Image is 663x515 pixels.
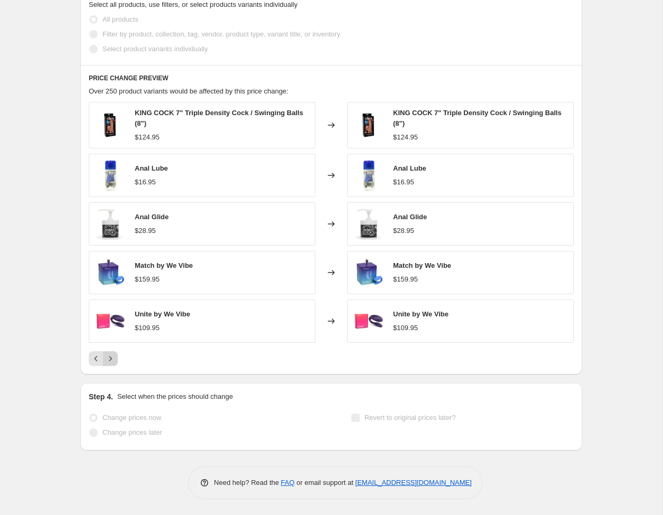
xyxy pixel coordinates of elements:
span: or email support at [295,479,356,486]
div: $109.95 [135,323,160,333]
span: Select product variants individually [102,45,208,53]
img: match_80x.jpg [353,257,385,288]
span: Match by We Vibe [135,261,193,269]
img: analglide_80x.jpg [353,208,385,240]
div: $159.95 [135,274,160,285]
span: KING COCK 7" Triple Density Cock / Swinging Balls (8") [393,109,562,127]
span: Anal Lube [393,164,426,172]
img: kingcock7_80x.jpg [95,109,126,141]
img: wevibeunite2_80x.jpg [95,305,126,337]
div: $16.95 [135,177,156,188]
span: Change prices later [102,428,162,436]
div: $124.95 [393,132,418,143]
p: Select when the prices should change [117,391,233,402]
span: Over 250 product variants would be affected by this price change: [89,87,288,95]
img: kingcock7_80x.jpg [353,109,385,141]
span: Anal Glide [135,213,169,221]
div: $28.95 [135,226,156,236]
div: $159.95 [393,274,418,285]
span: Change prices now [102,414,161,422]
span: Revert to original prices later? [365,414,456,422]
div: $124.95 [135,132,160,143]
button: Previous [89,351,104,366]
span: Unite by We Vibe [135,310,190,318]
span: Match by We Vibe [393,261,451,269]
div: $109.95 [393,323,418,333]
nav: Pagination [89,351,118,366]
span: All products [102,15,138,23]
img: anallube_80x.jpg [95,160,126,191]
span: Need help? Read the [214,479,281,486]
span: Unite by We Vibe [393,310,449,318]
h6: PRICE CHANGE PREVIEW [89,74,574,82]
span: KING COCK 7" Triple Density Cock / Swinging Balls (8") [135,109,303,127]
span: Anal Glide [393,213,427,221]
img: anallube_80x.jpg [353,160,385,191]
a: FAQ [281,479,295,486]
div: $28.95 [393,226,414,236]
img: match_80x.jpg [95,257,126,288]
img: analglide_80x.jpg [95,208,126,240]
img: wevibeunite2_80x.jpg [353,305,385,337]
span: Filter by product, collection, tag, vendor, product type, variant title, or inventory [102,30,340,38]
div: $16.95 [393,177,414,188]
span: Select all products, use filters, or select products variants individually [89,1,297,8]
button: Next [103,351,118,366]
h2: Step 4. [89,391,113,402]
a: [EMAIL_ADDRESS][DOMAIN_NAME] [356,479,472,486]
span: Anal Lube [135,164,168,172]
